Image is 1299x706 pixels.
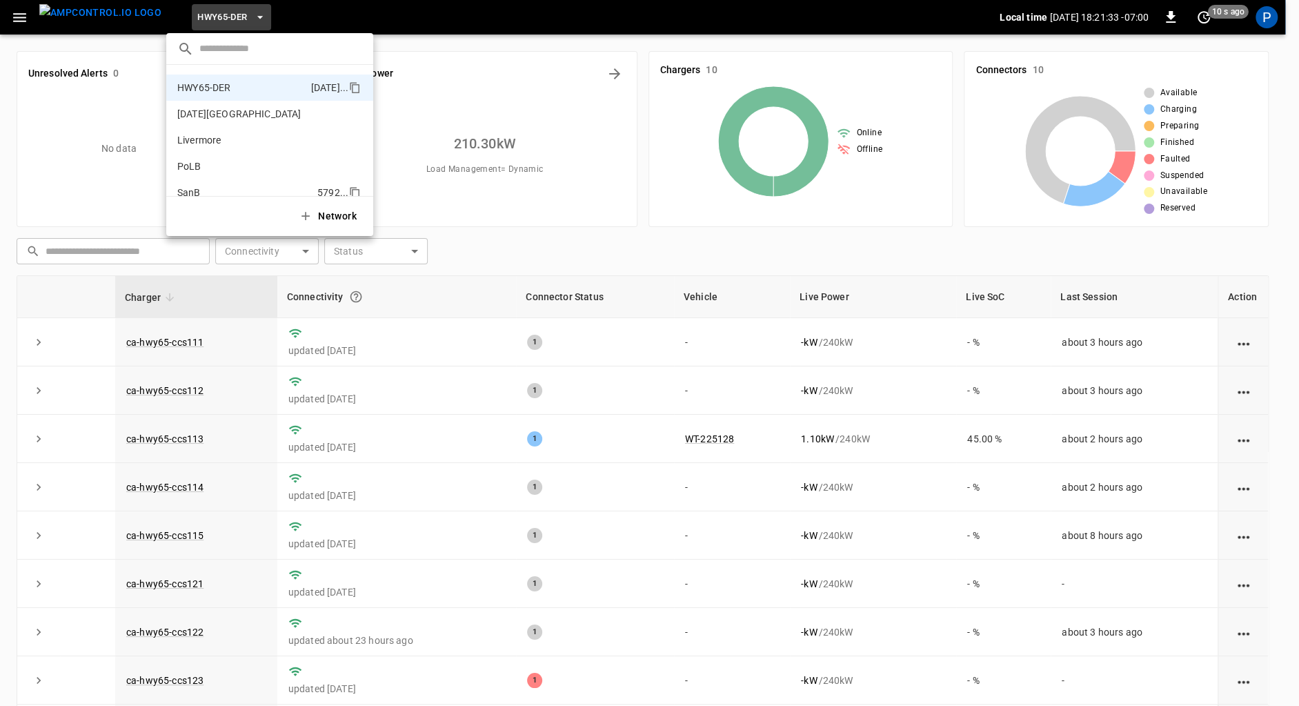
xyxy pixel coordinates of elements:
p: Livermore [177,133,314,147]
button: Network [290,202,368,231]
div: copy [348,79,363,96]
div: copy [348,184,363,201]
p: HWY65-DER [177,81,306,95]
p: SanB [177,186,312,199]
p: PoLB [177,159,312,173]
p: [DATE][GEOGRAPHIC_DATA] [177,107,313,121]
